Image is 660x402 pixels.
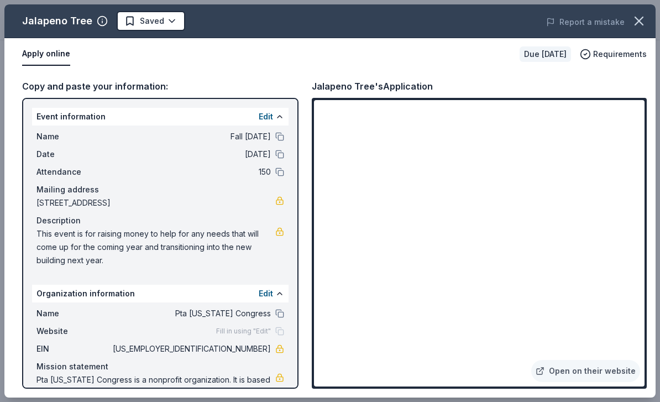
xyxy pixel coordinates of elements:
[22,43,70,66] button: Apply online
[32,285,289,302] div: Organization information
[259,287,273,300] button: Edit
[36,325,111,338] span: Website
[36,165,111,179] span: Attendance
[111,130,271,143] span: Fall [DATE]
[36,196,275,210] span: [STREET_ADDRESS]
[312,79,433,93] div: Jalapeno Tree's Application
[32,108,289,126] div: Event information
[111,165,271,179] span: 150
[117,11,185,31] button: Saved
[22,79,298,93] div: Copy and paste your information:
[531,360,640,382] a: Open on their website
[36,227,275,267] span: This event is for raising money to help for any needs that will come up for the coming year and t...
[36,360,284,373] div: Mission statement
[36,214,284,227] div: Description
[259,110,273,123] button: Edit
[546,15,625,29] button: Report a mistake
[36,183,284,196] div: Mailing address
[36,342,111,356] span: EIN
[111,148,271,161] span: [DATE]
[36,148,111,161] span: Date
[593,48,647,61] span: Requirements
[580,48,647,61] button: Requirements
[520,46,571,62] div: Due [DATE]
[111,342,271,356] span: [US_EMPLOYER_IDENTIFICATION_NUMBER]
[22,12,92,30] div: Jalapeno Tree
[36,130,111,143] span: Name
[36,307,111,320] span: Name
[111,307,271,320] span: Pta [US_STATE] Congress
[216,327,271,336] span: Fill in using "Edit"
[140,14,164,28] span: Saved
